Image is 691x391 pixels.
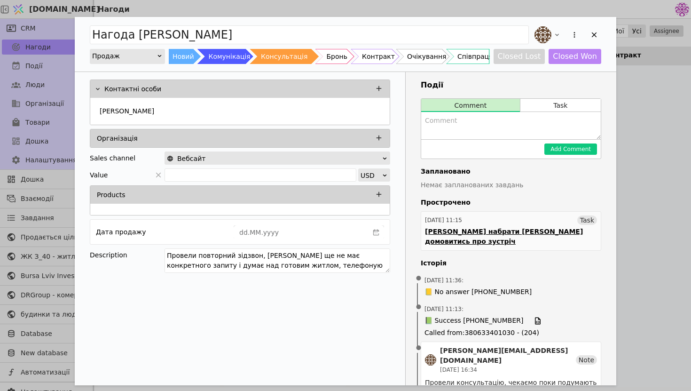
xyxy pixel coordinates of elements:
button: Task [520,99,601,112]
img: an [425,354,436,366]
p: Контактні особи [104,84,161,94]
p: Організація [97,134,138,144]
div: Add Opportunity [75,17,616,385]
div: Дата продажу [96,225,146,239]
p: Products [97,190,125,200]
input: dd.MM.yyyy [234,226,369,239]
span: Вебсайт [177,152,205,165]
div: Description [90,248,165,262]
div: Новий [173,49,194,64]
textarea: Провели повторний зідзвон, [PERSON_NAME] ще не має конкретного запиту і думає над готовим житлом,... [165,248,390,273]
div: Комунікація [208,49,250,64]
div: [PERSON_NAME][EMAIL_ADDRESS][DOMAIN_NAME] [440,346,576,366]
div: Sales channel [90,152,135,165]
button: Comment [421,99,520,112]
button: Closed Lost [494,49,545,64]
p: Немає запланованих завдань [421,180,601,190]
span: 📒 No answer [PHONE_NUMBER] [424,287,532,297]
span: 📗 Success [PHONE_NUMBER] [424,316,523,326]
h4: Прострочено [421,198,601,207]
div: Співпраця [457,49,493,64]
button: Closed Won [549,49,601,64]
span: Called from : 380633401030 - (204) [424,328,597,338]
img: an [534,26,551,43]
div: [DATE] 11:15 [425,216,462,224]
span: • [414,267,424,291]
span: [DATE] 11:36 : [424,276,463,285]
svg: calender simple [373,229,379,236]
div: [PERSON_NAME] набрати [PERSON_NAME] домовитись про зустріч [425,227,597,247]
h4: Заплановано [421,167,601,176]
h3: Події [421,80,601,91]
span: • [414,295,424,319]
div: Консультація [261,49,307,64]
button: Add Comment [544,144,597,155]
div: [DATE] 16:34 [440,366,576,374]
div: Note [576,355,597,365]
div: Продаж [92,49,157,63]
span: [DATE] 11:13 : [424,305,463,313]
div: USD [361,169,382,182]
span: Value [90,168,108,182]
div: Очікування [407,49,446,64]
span: • [414,336,424,360]
div: Task [577,215,597,225]
h4: Історія [421,258,601,268]
p: [PERSON_NAME] [100,106,154,116]
img: online-store.svg [167,155,173,162]
div: Контракт [362,49,395,64]
div: Бронь [326,49,347,64]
